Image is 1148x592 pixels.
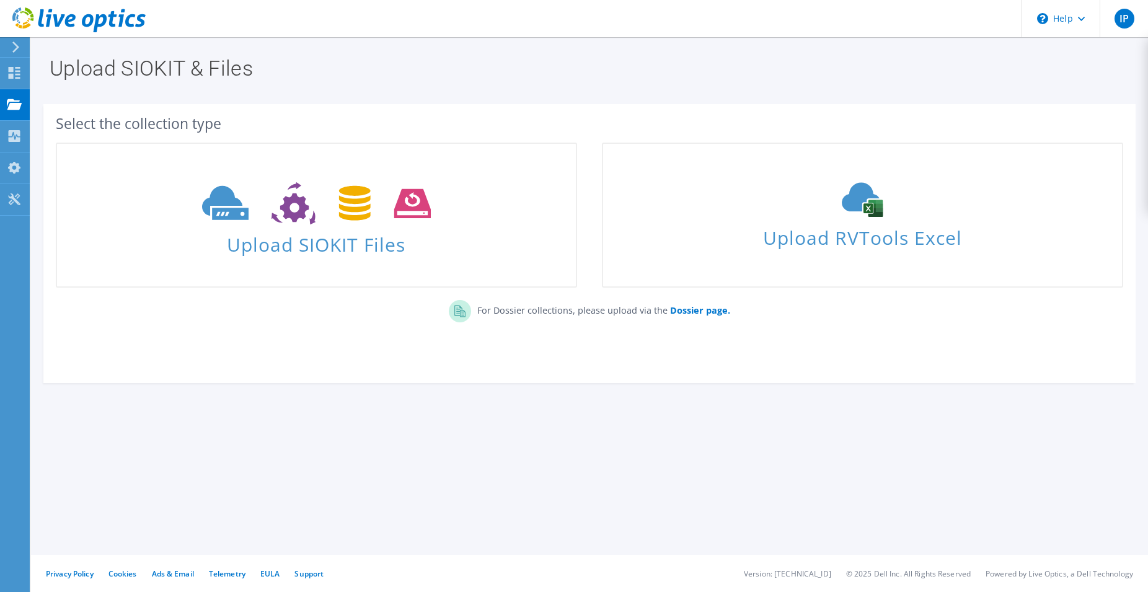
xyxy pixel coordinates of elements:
li: © 2025 Dell Inc. All Rights Reserved [846,568,971,579]
div: Select the collection type [56,117,1123,130]
span: Upload RVTools Excel [603,221,1122,248]
a: Telemetry [209,568,245,579]
li: Version: [TECHNICAL_ID] [744,568,831,579]
a: Support [294,568,324,579]
a: Ads & Email [152,568,194,579]
li: Powered by Live Optics, a Dell Technology [986,568,1133,579]
a: Upload SIOKIT Files [56,143,577,288]
p: For Dossier collections, please upload via the [471,300,730,317]
svg: \n [1037,13,1048,24]
span: IP [1115,9,1134,29]
a: Upload RVTools Excel [602,143,1123,288]
a: Privacy Policy [46,568,94,579]
a: Dossier page. [668,304,730,316]
h1: Upload SIOKIT & Files [50,58,1123,79]
a: EULA [260,568,280,579]
b: Dossier page. [670,304,730,316]
span: Upload SIOKIT Files [57,228,576,254]
a: Cookies [108,568,137,579]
